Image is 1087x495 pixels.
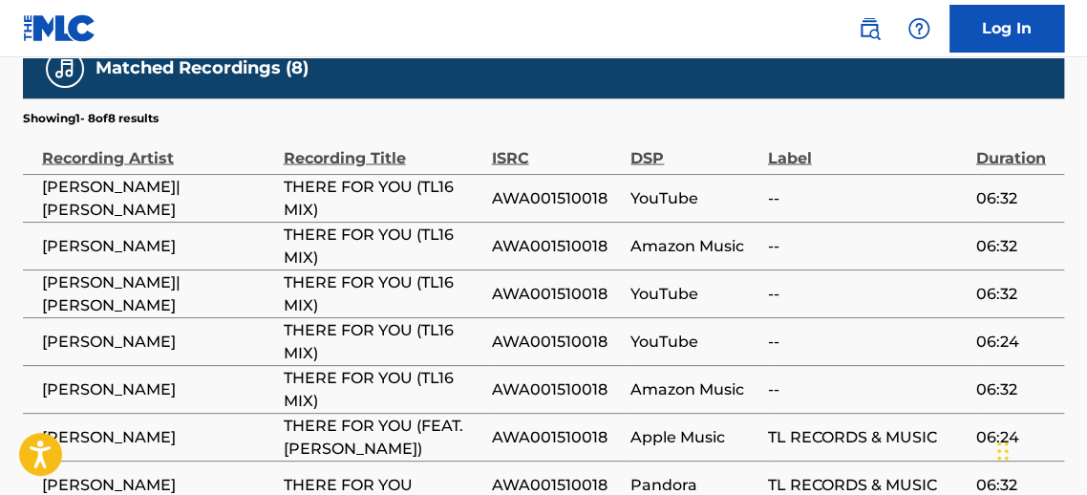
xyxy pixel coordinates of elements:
[976,126,1055,169] div: Duration
[768,234,967,257] span: --
[42,175,274,221] span: [PERSON_NAME]|[PERSON_NAME]
[492,377,622,400] span: AWA001510018
[492,282,622,305] span: AWA001510018
[492,126,622,169] div: ISRC
[976,330,1055,353] span: 06:24
[284,366,482,412] span: THERE FOR YOU (TL16 MIX)
[991,403,1087,495] iframe: Chat Widget
[997,422,1009,480] div: Drag
[284,126,482,169] div: Recording Title
[630,330,757,353] span: YouTube
[53,57,76,80] img: Matched Recordings
[630,186,757,209] span: YouTube
[284,270,482,316] span: THERE FOR YOU (TL16 MIX)
[768,186,967,209] span: --
[23,109,159,126] p: Showing 1 - 8 of 8 results
[492,425,622,448] span: AWA001510018
[850,10,888,48] a: Public Search
[768,282,967,305] span: --
[492,186,622,209] span: AWA001510018
[630,234,757,257] span: Amazon Music
[976,282,1055,305] span: 06:32
[96,57,309,79] h5: Matched Recordings (8)
[630,282,757,305] span: YouTube
[900,10,938,48] div: Help
[284,175,482,221] span: THERE FOR YOU (TL16 MIX)
[42,234,274,257] span: [PERSON_NAME]
[492,234,622,257] span: AWA001510018
[630,377,757,400] span: Amazon Music
[284,414,482,460] span: THERE FOR YOU (FEAT. [PERSON_NAME])
[492,330,622,353] span: AWA001510018
[630,425,757,448] span: Apple Music
[284,223,482,269] span: THERE FOR YOU (TL16 MIX)
[768,377,967,400] span: --
[42,330,274,353] span: [PERSON_NAME]
[768,330,967,353] span: --
[907,17,930,40] img: help
[23,14,96,42] img: MLC Logo
[858,17,881,40] img: search
[42,126,274,169] div: Recording Artist
[949,5,1064,53] a: Log In
[768,425,967,448] span: TL RECORDS & MUSIC
[976,377,1055,400] span: 06:32
[976,186,1055,209] span: 06:32
[976,234,1055,257] span: 06:32
[42,377,274,400] span: [PERSON_NAME]
[284,318,482,364] span: THERE FOR YOU (TL16 MIX)
[42,425,274,448] span: [PERSON_NAME]
[42,270,274,316] span: [PERSON_NAME]|[PERSON_NAME]
[976,425,1055,448] span: 06:24
[768,126,967,169] div: Label
[630,126,757,169] div: DSP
